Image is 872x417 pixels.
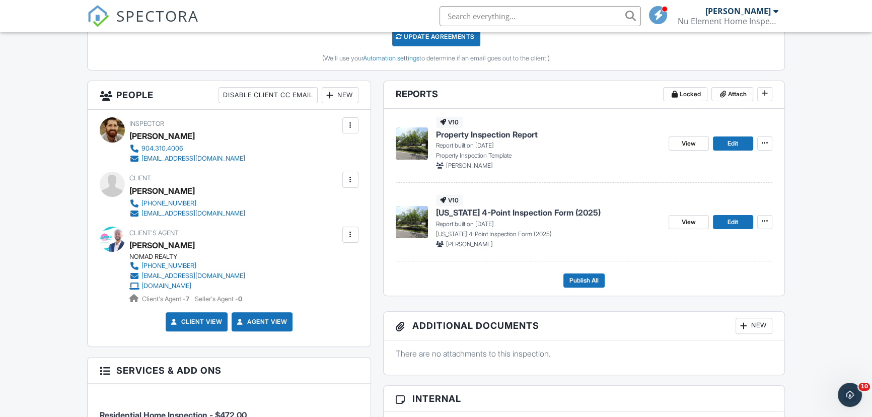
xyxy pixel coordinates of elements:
[186,295,189,303] strong: 7
[858,383,870,391] span: 10
[238,295,242,303] strong: 0
[392,27,480,46] div: Update Agreements
[363,54,419,62] a: Automation settings
[95,54,777,62] div: (We'll use your to determine if an email goes out to the client.)
[169,317,223,327] a: Client View
[141,145,183,153] div: 904.310.4006
[129,174,151,182] span: Client
[129,154,245,164] a: [EMAIL_ADDRESS][DOMAIN_NAME]
[678,16,778,26] div: Nu Element Home Inspection, LLC
[322,87,358,103] div: New
[396,348,772,359] p: There are no attachments to this inspection.
[129,198,245,208] a: [PHONE_NUMBER]
[129,281,245,291] a: [DOMAIN_NAME]
[88,1,784,70] div: This inspection's fee was changed at 8:25AM on 9/28. Would you like to update your agreement(s) w...
[129,144,245,154] a: 904.310.4006
[87,14,199,35] a: SPECTORA
[129,261,245,271] a: [PHONE_NUMBER]
[142,295,191,303] span: Client's Agent -
[141,155,245,163] div: [EMAIL_ADDRESS][DOMAIN_NAME]
[219,87,318,103] div: Disable Client CC Email
[195,295,242,303] span: Seller's Agent -
[129,238,195,253] a: [PERSON_NAME]
[235,317,287,327] a: Agent View
[88,81,370,110] h3: People
[129,208,245,219] a: [EMAIL_ADDRESS][DOMAIN_NAME]
[116,5,199,26] span: SPECTORA
[736,318,772,334] div: New
[87,5,109,27] img: The Best Home Inspection Software - Spectora
[705,6,771,16] div: [PERSON_NAME]
[88,358,370,384] h3: Services & Add ons
[141,272,245,280] div: [EMAIL_ADDRESS][DOMAIN_NAME]
[440,6,641,26] input: Search everything...
[141,199,196,207] div: [PHONE_NUMBER]
[129,229,179,237] span: Client's Agent
[384,312,784,340] h3: Additional Documents
[384,386,784,412] h3: Internal
[129,128,195,144] div: [PERSON_NAME]
[129,271,245,281] a: [EMAIL_ADDRESS][DOMAIN_NAME]
[141,210,245,218] div: [EMAIL_ADDRESS][DOMAIN_NAME]
[129,120,164,127] span: Inspector
[141,262,196,270] div: [PHONE_NUMBER]
[838,383,862,407] iframe: Intercom live chat
[129,183,195,198] div: [PERSON_NAME]
[141,282,191,290] div: [DOMAIN_NAME]
[129,253,253,261] div: NOMAD REALTY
